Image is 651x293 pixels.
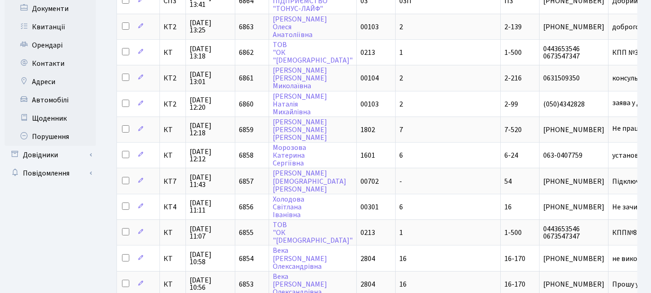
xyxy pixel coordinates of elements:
[360,22,379,32] span: 00103
[190,45,231,60] span: [DATE] 13:18
[504,176,512,186] span: 54
[399,279,407,289] span: 16
[399,22,403,32] span: 2
[5,146,96,164] a: Довідники
[5,109,96,128] a: Щоденник
[273,169,346,194] a: [PERSON_NAME][DEMOGRAPHIC_DATA][PERSON_NAME]
[543,281,604,288] span: [PHONE_NUMBER]
[360,228,375,238] span: 0213
[164,203,182,211] span: КТ4
[164,101,182,108] span: КТ2
[273,246,327,272] a: Века[PERSON_NAME]Олександрівна
[5,128,96,146] a: Порушення
[399,176,402,186] span: -
[239,48,254,58] span: 6862
[399,125,403,135] span: 7
[239,22,254,32] span: 6863
[164,152,182,159] span: КТ
[399,150,403,160] span: 6
[543,126,604,133] span: [PHONE_NUMBER]
[190,277,231,291] span: [DATE] 10:56
[360,125,375,135] span: 1802
[399,254,407,264] span: 16
[239,228,254,238] span: 6855
[190,174,231,188] span: [DATE] 11:43
[273,194,304,220] a: ХолодоваСвітланаІванівна
[360,99,379,109] span: 00103
[239,150,254,160] span: 6858
[5,54,96,73] a: Контакти
[399,202,403,212] span: 6
[543,45,604,60] span: 0443653546 0673547347
[543,255,604,262] span: [PHONE_NUMBER]
[190,71,231,85] span: [DATE] 13:01
[504,99,518,109] span: 2-99
[543,203,604,211] span: [PHONE_NUMBER]
[239,73,254,83] span: 6861
[164,23,182,31] span: КТ2
[164,229,182,236] span: КТ
[190,122,231,137] span: [DATE] 12:18
[360,202,379,212] span: 00301
[190,199,231,214] span: [DATE] 11:11
[164,75,182,82] span: КТ2
[190,251,231,266] span: [DATE] 10:58
[190,225,231,240] span: [DATE] 11:07
[543,225,604,240] span: 0443653546 0673547347
[504,150,518,160] span: 6-24
[543,23,604,31] span: [PHONE_NUMBER]
[543,75,604,82] span: 0631509350
[190,96,231,111] span: [DATE] 12:20
[399,48,403,58] span: 1
[5,18,96,36] a: Квитанції
[190,148,231,163] span: [DATE] 12:12
[273,220,353,245] a: ТОВ"ОК"[DEMOGRAPHIC_DATA]"
[239,99,254,109] span: 6860
[543,152,604,159] span: 063-0407759
[239,202,254,212] span: 6856
[360,73,379,83] span: 00104
[543,101,604,108] span: (050)4342828
[164,255,182,262] span: КТ
[504,202,512,212] span: 16
[504,48,522,58] span: 1-500
[273,91,327,117] a: [PERSON_NAME]НаталіяМихайлівна
[239,125,254,135] span: 6859
[399,228,403,238] span: 1
[543,178,604,185] span: [PHONE_NUMBER]
[504,22,522,32] span: 2-139
[360,150,375,160] span: 1601
[5,164,96,182] a: Повідомлення
[399,73,403,83] span: 2
[239,176,254,186] span: 6857
[273,40,353,65] a: ТОВ"ОК"[DEMOGRAPHIC_DATA]"
[164,178,182,185] span: КТ7
[504,125,522,135] span: 7-520
[504,254,525,264] span: 16-170
[164,126,182,133] span: КТ
[273,143,306,168] a: МорозоваКатеринаСергіївна
[164,49,182,56] span: КТ
[164,281,182,288] span: КТ
[360,254,375,264] span: 2804
[360,279,375,289] span: 2804
[504,73,522,83] span: 2-216
[399,99,403,109] span: 2
[5,91,96,109] a: Автомобілі
[360,48,375,58] span: 0213
[360,176,379,186] span: 00702
[273,117,327,143] a: [PERSON_NAME][PERSON_NAME][PERSON_NAME]
[239,254,254,264] span: 6854
[504,279,525,289] span: 16-170
[5,36,96,54] a: Орендарі
[5,73,96,91] a: Адреси
[190,19,231,34] span: [DATE] 13:25
[239,279,254,289] span: 6853
[273,65,327,91] a: [PERSON_NAME][PERSON_NAME]Миколаївна
[504,228,522,238] span: 1-500
[273,14,327,40] a: [PERSON_NAME]ОлесяАнатоліївна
